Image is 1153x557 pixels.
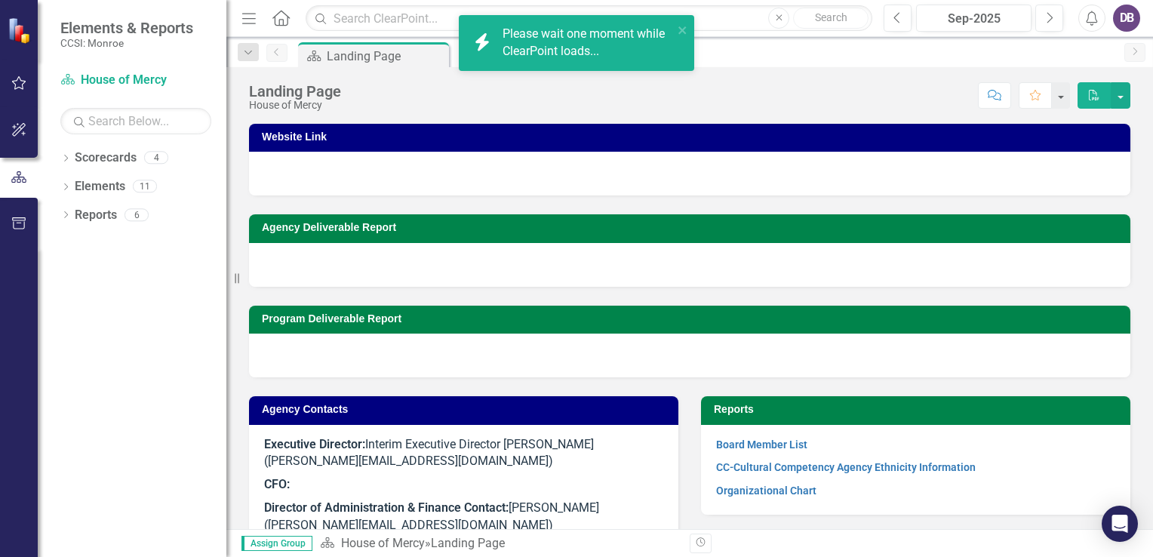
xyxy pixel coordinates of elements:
div: 11 [133,180,157,193]
a: House of Mercy [60,72,211,89]
div: House of Mercy [249,100,341,111]
img: ClearPoint Strategy [8,17,34,43]
div: 6 [125,208,149,221]
a: Board Member List [716,439,807,451]
h3: Website Link [262,131,1123,143]
a: Organizational Chart [716,485,816,497]
div: Sep-2025 [921,10,1026,28]
div: » [320,535,678,552]
p: Interim Executive Director [PERSON_NAME] ([PERSON_NAME][EMAIL_ADDRESS][DOMAIN_NAME]) [264,436,663,474]
input: Search ClearPoint... [306,5,872,32]
h3: Reports [714,404,1123,415]
input: Search Below... [60,108,211,134]
a: Scorecards [75,149,137,167]
button: DB [1113,5,1140,32]
h3: Agency Deliverable Report [262,222,1123,233]
button: close [678,21,688,38]
h3: Program Deliverable Report [262,313,1123,325]
span: Assign Group [241,536,312,551]
a: CC-Cultural Competency Agency Ethnicity Information [716,461,976,473]
div: 4 [144,152,168,165]
strong: CFO: [264,477,290,491]
div: Landing Page [327,47,445,66]
p: [PERSON_NAME] ([PERSON_NAME][EMAIL_ADDRESS][DOMAIN_NAME]) [264,497,663,537]
a: House of Mercy [341,536,425,550]
strong: Executive Director: [264,437,365,451]
div: Landing Page [249,83,341,100]
span: Elements & Reports [60,19,193,37]
a: Reports [75,207,117,224]
h3: Agency Contacts [262,404,671,415]
button: Sep-2025 [916,5,1032,32]
a: Elements [75,178,125,195]
small: CCSI: Monroe [60,37,193,49]
div: Open Intercom Messenger [1102,506,1138,542]
div: Please wait one moment while ClearPoint loads... [503,26,673,60]
strong: Director of Administration & Finance Contact: [264,500,509,515]
span: Search [815,11,847,23]
button: Search [793,8,869,29]
div: Landing Page [431,536,505,550]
